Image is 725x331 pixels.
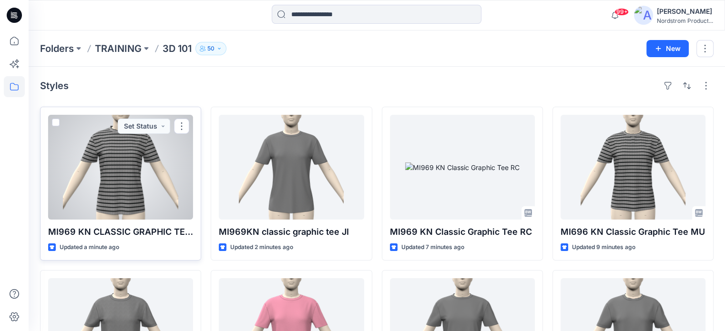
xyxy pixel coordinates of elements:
[572,242,635,252] p: Updated 9 minutes ago
[390,225,535,239] p: MI969 KN Classic Graphic Tee RC
[561,225,705,239] p: MI696 KN Classic Graphic Tee MU
[657,17,713,24] div: Nordstrom Product...
[40,80,69,91] h4: Styles
[48,115,193,220] a: MI969 KN CLASSIC GRAPHIC TEE CS
[657,6,713,17] div: [PERSON_NAME]
[230,242,293,252] p: Updated 2 minutes ago
[401,242,464,252] p: Updated 7 minutes ago
[163,42,192,55] p: 3D 101
[40,42,74,55] a: Folders
[561,115,705,220] a: MI696 KN Classic Graphic Tee MU
[646,40,689,57] button: New
[48,225,193,239] p: MI969 KN CLASSIC GRAPHIC TEE CS
[60,242,119,252] p: Updated a minute ago
[207,43,214,54] p: 50
[195,42,226,55] button: 50
[95,42,142,55] a: TRAINING
[390,115,535,220] a: MI969 KN Classic Graphic Tee RC
[219,225,364,239] p: MI969KN classic graphic tee JI
[614,8,629,16] span: 99+
[219,115,364,220] a: MI969KN classic graphic tee JI
[634,6,653,25] img: avatar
